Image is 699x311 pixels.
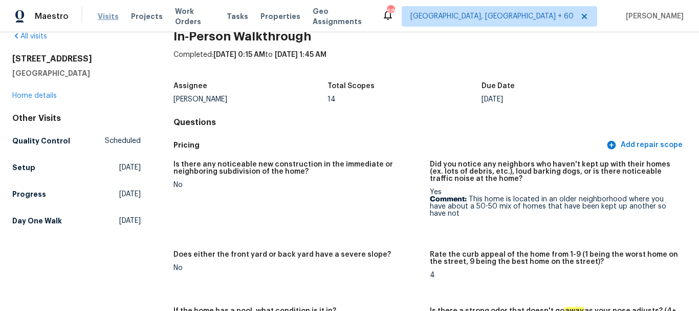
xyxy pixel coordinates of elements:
[482,96,636,103] div: [DATE]
[119,162,141,173] span: [DATE]
[119,189,141,199] span: [DATE]
[173,251,391,258] h5: Does either the front yard or back yard have a severe slope?
[175,6,214,27] span: Work Orders
[12,136,70,146] h5: Quality Control
[173,161,422,175] h5: Is there any noticeable new construction in the immediate or neighboring subdivision of the home?
[313,6,369,27] span: Geo Assignments
[12,158,141,177] a: Setup[DATE]
[622,11,684,22] span: [PERSON_NAME]
[119,216,141,226] span: [DATE]
[227,13,248,20] span: Tasks
[430,272,679,279] div: 4
[12,162,35,173] h5: Setup
[12,92,57,99] a: Home details
[173,82,207,90] h5: Assignee
[12,132,141,150] a: Quality ControlScheduled
[327,82,375,90] h5: Total Scopes
[105,136,141,146] span: Scheduled
[173,50,687,76] div: Completed: to
[430,251,679,265] h5: Rate the curb appeal of the home from 1-9 (1 being the worst home on the street, 9 being the best...
[430,196,679,217] p: This home is located in an older neighborhood where you have about a 50-50 mix of homes that have...
[482,82,515,90] h5: Due Date
[173,96,327,103] div: [PERSON_NAME]
[608,139,683,152] span: Add repair scope
[260,11,300,22] span: Properties
[98,11,119,22] span: Visits
[173,31,687,42] h2: In-Person Walkthrough
[410,11,574,22] span: [GEOGRAPHIC_DATA], [GEOGRAPHIC_DATA] + 60
[12,216,62,226] h5: Day One Walk
[604,136,687,155] button: Add repair scope
[12,68,141,78] h5: [GEOGRAPHIC_DATA]
[12,33,47,40] a: All visits
[12,189,46,199] h5: Progress
[430,196,467,203] b: Comment:
[12,113,141,123] div: Other Visits
[35,11,69,22] span: Maestro
[430,161,679,182] h5: Did you notice any neighbors who haven't kept up with their homes (ex. lots of debris, etc.), lou...
[12,185,141,203] a: Progress[DATE]
[430,189,679,217] div: Yes
[275,51,326,58] span: [DATE] 1:45 AM
[12,54,141,64] h2: [STREET_ADDRESS]
[387,6,394,16] div: 682
[213,51,265,58] span: [DATE] 0:15 AM
[173,181,422,189] div: No
[173,264,422,272] div: No
[173,117,687,128] h4: Questions
[12,212,141,230] a: Day One Walk[DATE]
[173,140,604,151] h5: Pricing
[327,96,482,103] div: 14
[131,11,163,22] span: Projects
